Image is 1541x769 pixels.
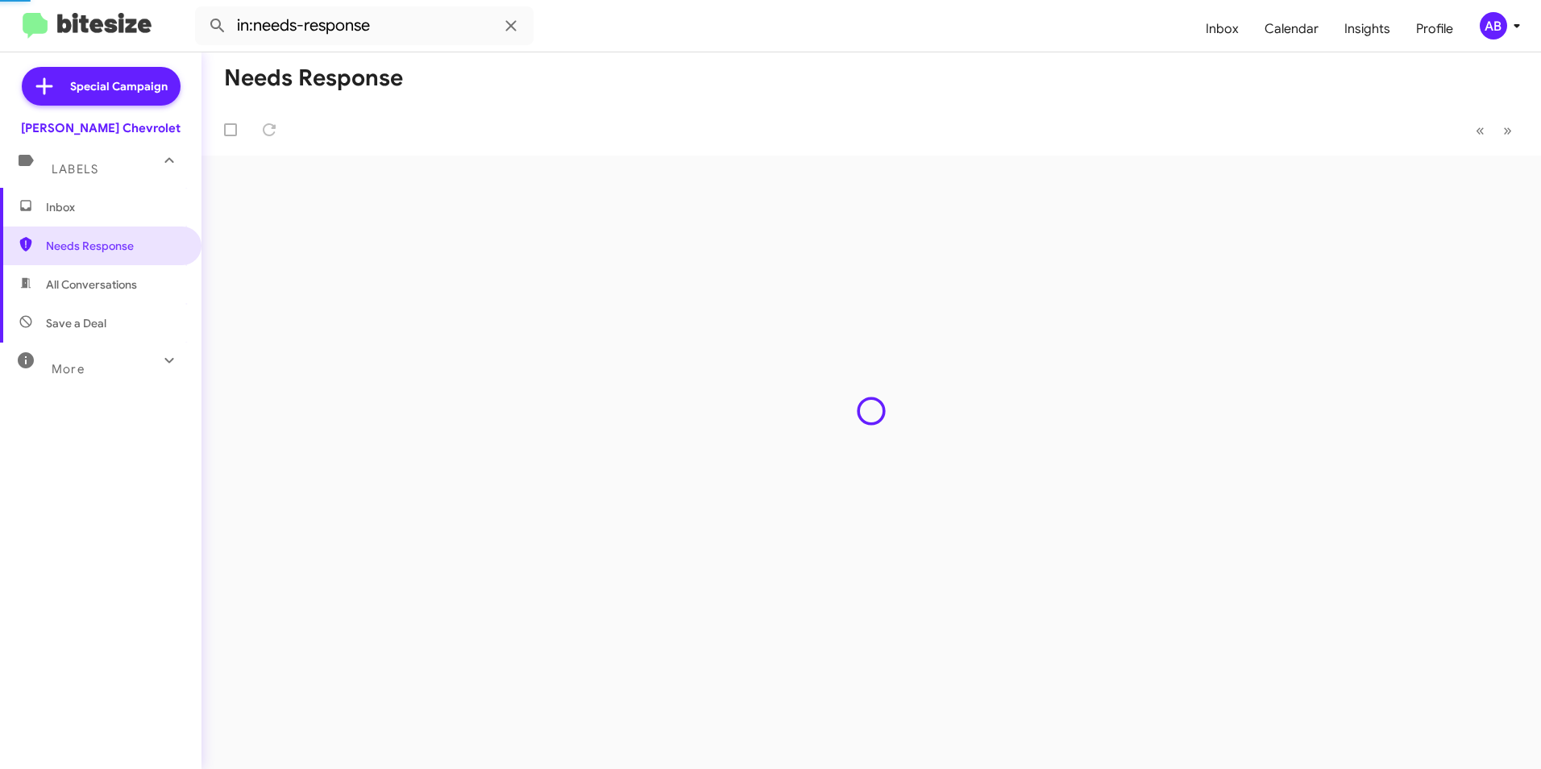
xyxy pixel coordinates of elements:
input: Search [195,6,534,45]
h1: Needs Response [224,65,403,91]
a: Insights [1331,6,1403,52]
span: « [1476,120,1485,140]
button: Next [1493,114,1522,147]
a: Inbox [1193,6,1252,52]
button: AB [1466,12,1523,39]
a: Calendar [1252,6,1331,52]
span: All Conversations [46,276,137,293]
span: Needs Response [46,238,183,254]
span: Labels [52,162,98,177]
span: Inbox [46,199,183,215]
span: » [1503,120,1512,140]
div: AB [1480,12,1507,39]
div: [PERSON_NAME] Chevrolet [21,120,181,136]
span: Save a Deal [46,315,106,331]
span: More [52,362,85,376]
nav: Page navigation example [1467,114,1522,147]
span: Special Campaign [70,78,168,94]
a: Profile [1403,6,1466,52]
a: Special Campaign [22,67,181,106]
button: Previous [1466,114,1494,147]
